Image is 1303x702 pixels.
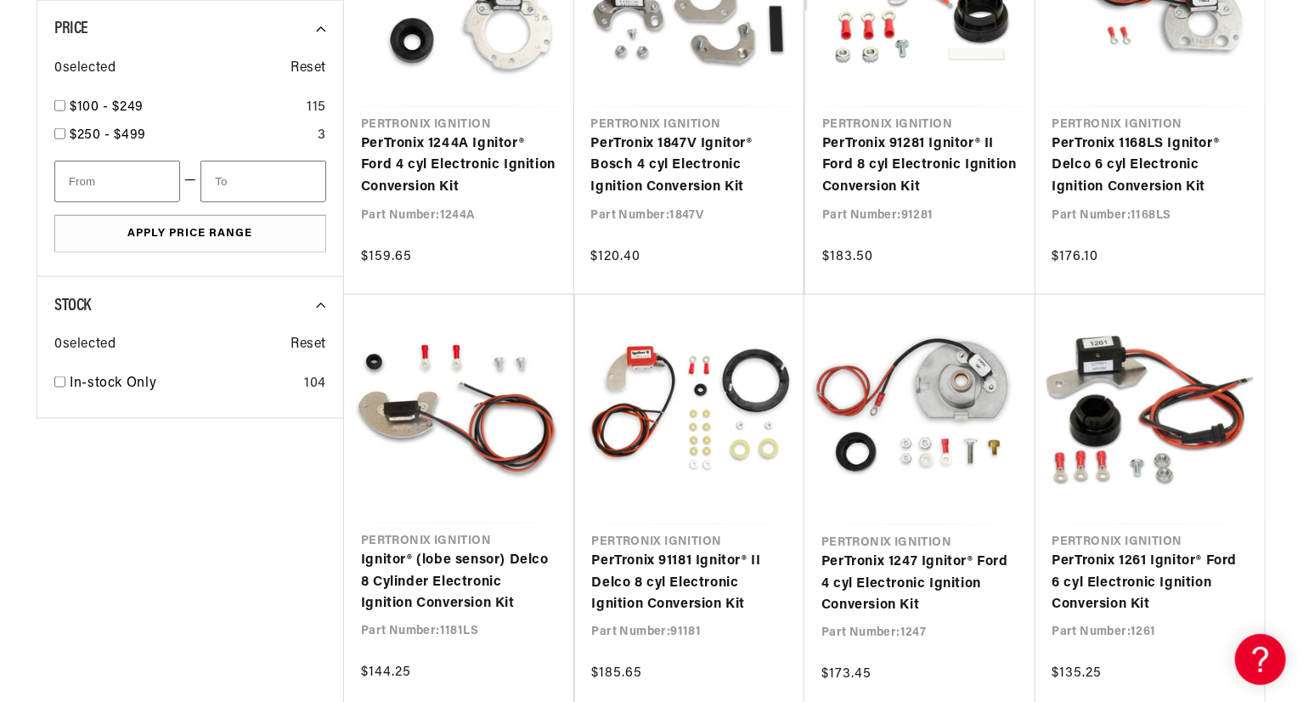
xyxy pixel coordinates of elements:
[361,133,557,199] a: PerTronix 1244A Ignitor® Ford 4 cyl Electronic Ignition Conversion Kit
[54,20,88,37] span: Price
[70,373,297,395] a: In-stock Only
[591,133,787,199] a: PerTronix 1847V Ignitor® Bosch 4 cyl Electronic Ignition Conversion Kit
[318,125,326,147] div: 3
[821,552,1018,617] a: PerTronix 1247 Ignitor® Ford 4 cyl Electronic Ignition Conversion Kit
[184,170,197,192] span: —
[1052,133,1249,199] a: PerTronix 1168LS Ignitor® Delco 6 cyl Electronic Ignition Conversion Kit
[307,97,326,119] div: 115
[290,334,326,356] span: Reset
[54,215,326,253] button: Apply Price Range
[822,133,1018,199] a: PerTronix 91281 Ignitor® II Ford 8 cyl Electronic Ignition Conversion Kit
[1052,551,1249,616] a: PerTronix 1261 Ignitor® Ford 6 cyl Electronic Ignition Conversion Kit
[54,334,116,356] span: 0 selected
[70,128,146,142] span: $250 - $499
[361,550,556,615] a: Ignitor® (lobe sensor) Delco 8 Cylinder Electronic Ignition Conversion Kit
[54,58,116,80] span: 0 selected
[54,161,180,202] input: From
[592,551,788,616] a: PerTronix 91181 Ignitor® II Delco 8 cyl Electronic Ignition Conversion Kit
[70,100,144,114] span: $100 - $249
[54,297,91,314] span: Stock
[304,373,326,395] div: 104
[200,161,326,202] input: To
[290,58,326,80] span: Reset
